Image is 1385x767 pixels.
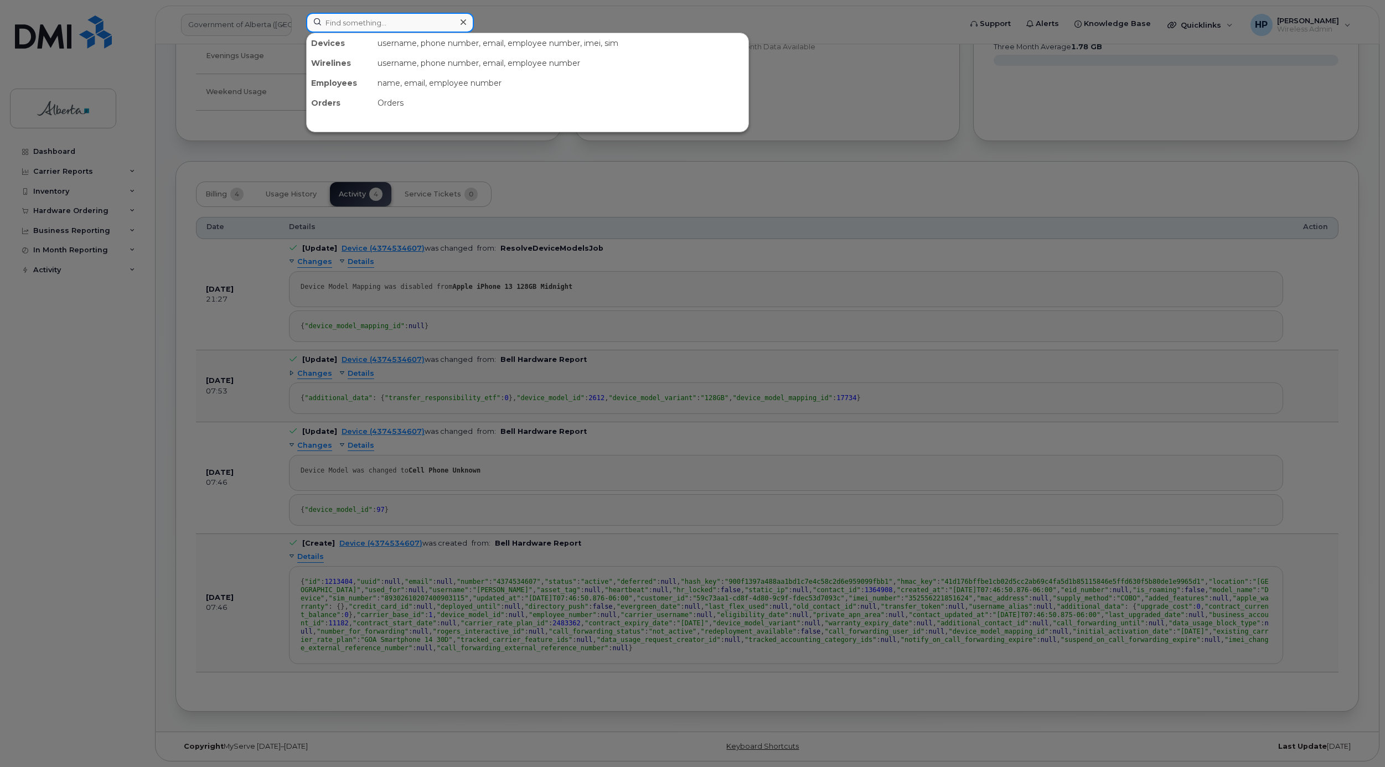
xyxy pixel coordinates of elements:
[373,73,748,93] div: name, email, employee number
[307,53,373,73] div: Wirelines
[373,93,748,113] div: Orders
[307,73,373,93] div: Employees
[307,33,373,53] div: Devices
[373,33,748,53] div: username, phone number, email, employee number, imei, sim
[307,93,373,113] div: Orders
[306,13,474,33] input: Find something...
[373,53,748,73] div: username, phone number, email, employee number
